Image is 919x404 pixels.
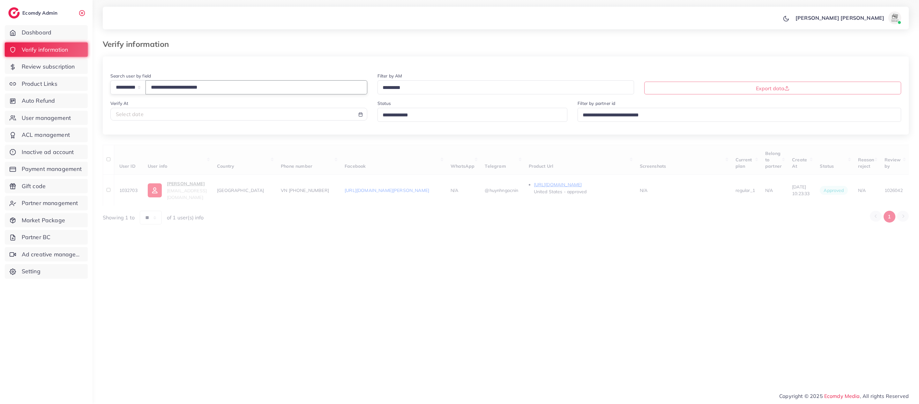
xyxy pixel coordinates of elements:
[377,73,402,79] label: Filter by AM
[5,145,88,159] a: Inactive ad account
[5,59,88,74] a: Review subscription
[5,247,88,262] a: Ad creative management
[22,80,57,88] span: Product Links
[22,131,70,139] span: ACL management
[22,46,68,54] span: Verify information
[5,77,88,91] a: Product Links
[644,82,901,94] button: Export data
[380,110,559,120] input: Search for option
[792,11,904,24] a: [PERSON_NAME] [PERSON_NAME]avatar
[22,148,74,156] span: Inactive ad account
[756,85,789,92] span: Export data
[22,97,55,105] span: Auto Refund
[110,73,151,79] label: Search user by field
[22,182,46,190] span: Gift code
[377,108,568,121] div: Search for option
[796,14,884,22] p: [PERSON_NAME] [PERSON_NAME]
[377,80,634,94] div: Search for option
[22,250,83,259] span: Ad creative management
[8,7,59,18] a: logoEcomdy Admin
[779,392,909,400] span: Copyright © 2025
[22,62,75,71] span: Review subscription
[380,83,626,93] input: Search for option
[5,213,88,228] a: Market Package
[860,392,909,400] span: , All rights Reserved
[22,165,82,173] span: Payment management
[22,199,78,207] span: Partner management
[888,11,901,24] img: avatar
[5,230,88,245] a: Partner BC
[5,42,88,57] a: Verify information
[824,393,860,399] a: Ecomdy Media
[22,28,51,37] span: Dashboard
[377,100,391,107] label: Status
[110,100,128,107] label: Verify At
[5,111,88,125] a: User management
[5,264,88,279] a: Setting
[5,196,88,210] a: Partner management
[22,114,71,122] span: User management
[22,233,51,241] span: Partner BC
[578,100,615,107] label: Filter by partner id
[22,267,41,275] span: Setting
[5,93,88,108] a: Auto Refund
[5,128,88,142] a: ACL management
[578,108,901,121] div: Search for option
[103,40,174,49] h3: Verify information
[22,10,59,16] h2: Ecomdy Admin
[22,216,65,224] span: Market Package
[580,110,893,120] input: Search for option
[5,25,88,40] a: Dashboard
[8,7,20,18] img: logo
[116,111,144,117] span: Select date
[5,162,88,176] a: Payment management
[5,179,88,194] a: Gift code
